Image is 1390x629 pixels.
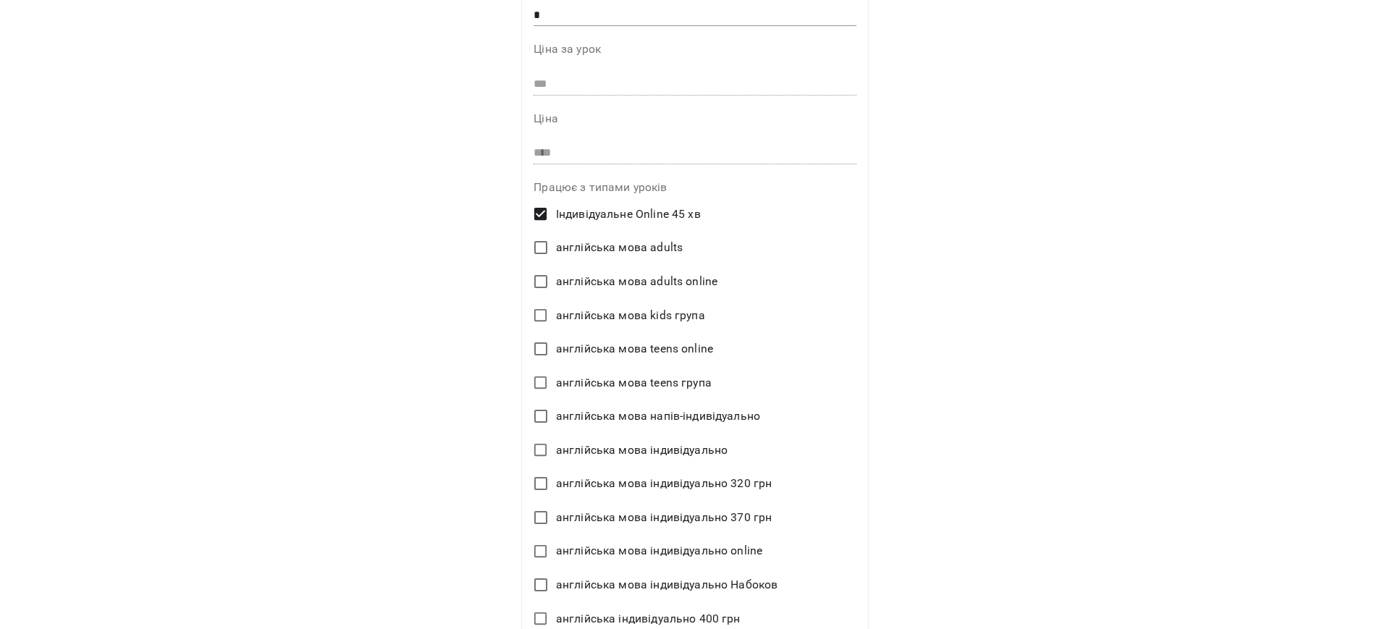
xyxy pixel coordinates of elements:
label: Працює з типами уроків [534,182,856,193]
span: англійська мова kids група [556,307,705,324]
span: англійська мова напів-індивідуально [556,408,760,425]
span: англійська мова індивідуально 370 грн [556,509,772,526]
span: англійська мова adults online [556,273,717,290]
span: англійська мова adults [556,239,683,256]
span: англійська мова індивідуально 320 грн [556,475,772,492]
span: англійська мова індивідуально online [556,542,762,560]
span: англійська мова індивідуально Набоков [556,576,778,594]
span: англійська мова індивідуально [556,442,728,459]
span: англійська мова teens група [556,374,712,392]
label: Ціна [534,113,856,124]
label: Ціна за урок [534,43,856,55]
span: англійська індивідуально 400 грн [556,610,741,628]
span: англійська мова teens online [556,340,713,358]
span: Індивідуальне Online 45 хв [556,206,701,223]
